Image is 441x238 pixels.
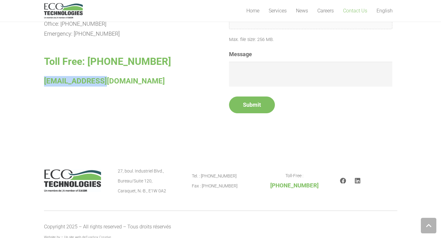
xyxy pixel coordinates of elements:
[44,56,171,67] span: Toll Free: [PHONE_NUMBER]
[296,8,308,14] span: News
[44,77,165,85] span: [EMAIL_ADDRESS][DOMAIN_NAME]
[229,51,252,58] label: Message
[266,171,323,191] p: Toll-Free :
[317,8,334,14] span: Careers
[44,3,83,19] a: logo_EcoTech_ASDR_RGB
[343,8,367,14] span: Contact Us
[44,224,171,230] span: Copyright 2025 – All rights reserved – Tous droits réservés
[118,166,175,196] p: 27, boul. Industriel Blvd., Bureau/Suite 120, Caraquet, N.-B., E1W 0A2
[44,19,212,39] p: Office: [PHONE_NUMBER] Emergency: [PHONE_NUMBER]
[377,8,393,14] span: English
[270,182,319,189] span: [PHONE_NUMBER]
[192,171,249,191] p: Tel. : [PHONE_NUMBER] Fax : [PHONE_NUMBER]
[229,32,279,42] span: Max. file size: 256 MB.
[269,8,287,14] span: Services
[246,8,259,14] span: Home
[421,218,436,233] a: Back to top
[229,97,275,113] input: Submit
[340,178,346,184] a: Facebook
[355,178,360,184] a: LinkedIn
